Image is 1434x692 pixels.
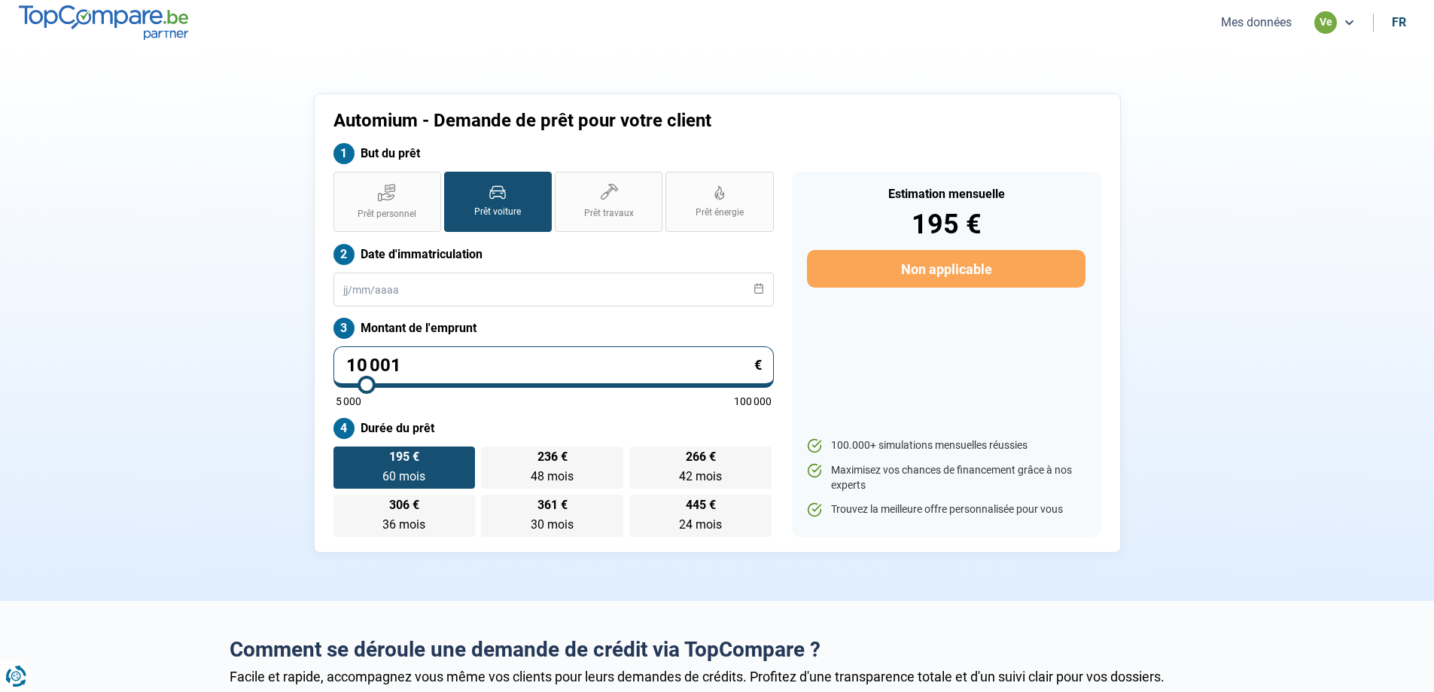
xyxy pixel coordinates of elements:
[333,110,905,132] h1: Automium - Demande de prêt pour votre client
[807,188,1085,200] div: Estimation mensuelle
[807,250,1085,288] button: Non applicable
[537,451,568,463] span: 236 €
[537,499,568,511] span: 361 €
[807,463,1085,492] li: Maximisez vos chances de financement grâce à nos experts
[333,273,774,306] input: jj/mm/aaaa
[807,438,1085,453] li: 100.000+ simulations mensuelles réussies
[1392,15,1406,29] div: fr
[382,517,425,532] span: 36 mois
[358,208,416,221] span: Prêt personnel
[333,143,774,164] label: But du prêt
[230,669,1205,684] div: Facile et rapide, accompagnez vous même vos clients pour leurs demandes de crédits. Profitez d'un...
[333,318,774,339] label: Montant de l'emprunt
[686,451,716,463] span: 266 €
[333,418,774,439] label: Durée du prêt
[1314,11,1337,34] div: ve
[389,451,419,463] span: 195 €
[531,517,574,532] span: 30 mois
[1216,14,1296,30] button: Mes données
[336,396,361,407] span: 5 000
[807,502,1085,517] li: Trouvez la meilleure offre personnalisée pour vous
[734,396,772,407] span: 100 000
[333,244,774,265] label: Date d'immatriculation
[696,206,744,219] span: Prêt énergie
[230,637,1205,663] h2: Comment se déroule une demande de crédit via TopCompare ?
[531,469,574,483] span: 48 mois
[19,5,188,39] img: TopCompare.be
[389,499,419,511] span: 306 €
[474,206,521,218] span: Prêt voiture
[754,358,762,372] span: €
[807,211,1085,238] div: 195 €
[679,517,722,532] span: 24 mois
[679,469,722,483] span: 42 mois
[584,207,634,220] span: Prêt travaux
[686,499,716,511] span: 445 €
[382,469,425,483] span: 60 mois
